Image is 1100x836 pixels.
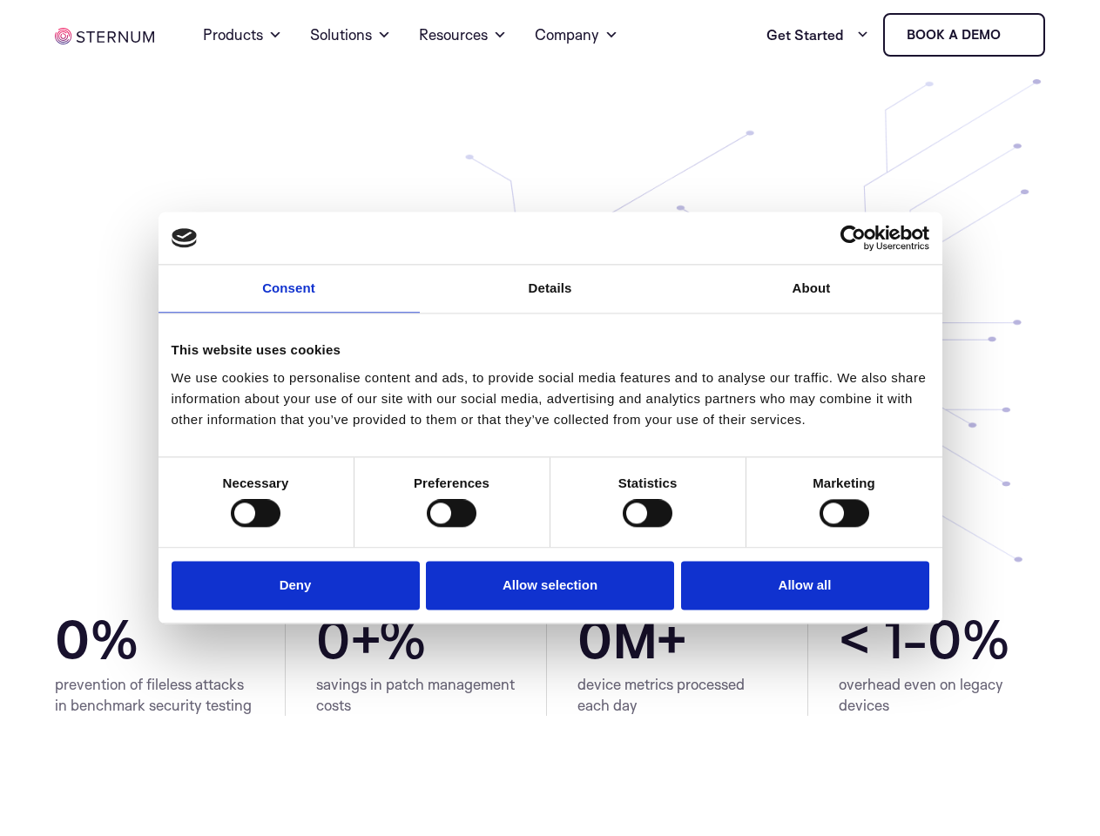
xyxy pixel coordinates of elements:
[426,561,674,610] button: Allow selection
[766,17,869,52] a: Get Started
[777,225,929,251] a: Usercentrics Cookiebot - opens in a new window
[90,611,254,667] span: %
[1008,28,1022,42] img: sternum iot
[420,265,681,313] a: Details
[883,13,1045,57] a: Book a demo
[55,611,90,667] span: 0
[55,28,154,44] img: sternum iot
[612,611,777,667] span: M+
[223,475,289,490] strong: Necessary
[172,561,420,610] button: Deny
[350,611,516,667] span: +%
[159,265,420,313] a: Consent
[172,228,198,247] img: logo
[577,674,777,716] div: device metrics processed each day
[414,475,489,490] strong: Preferences
[310,3,391,66] a: Solutions
[681,561,929,610] button: Allow all
[928,611,962,667] span: 0
[962,611,1045,667] span: %
[172,340,929,361] div: This website uses cookies
[839,674,1045,716] div: overhead even on legacy devices
[172,367,929,430] div: We use cookies to personalise content and ads, to provide social media features and to analyse ou...
[55,674,254,716] div: prevention of fileless attacks in benchmark security testing
[618,475,678,490] strong: Statistics
[813,475,875,490] strong: Marketing
[316,674,516,716] div: savings in patch management costs
[681,265,942,313] a: About
[419,3,507,66] a: Resources
[316,611,350,667] span: 0
[577,611,612,667] span: 0
[203,3,282,66] a: Products
[839,611,928,667] span: < 1-
[535,3,618,66] a: Company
